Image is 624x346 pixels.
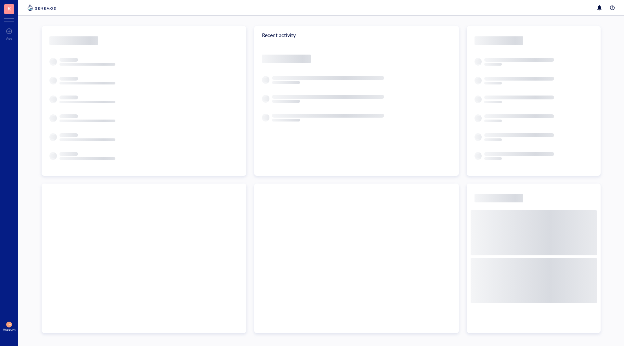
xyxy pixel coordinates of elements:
span: DM [7,323,11,326]
div: Add [6,36,12,40]
span: K [7,4,11,12]
div: Account [3,327,16,331]
img: genemod-logo [26,4,58,12]
div: Recent activity [254,26,459,44]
